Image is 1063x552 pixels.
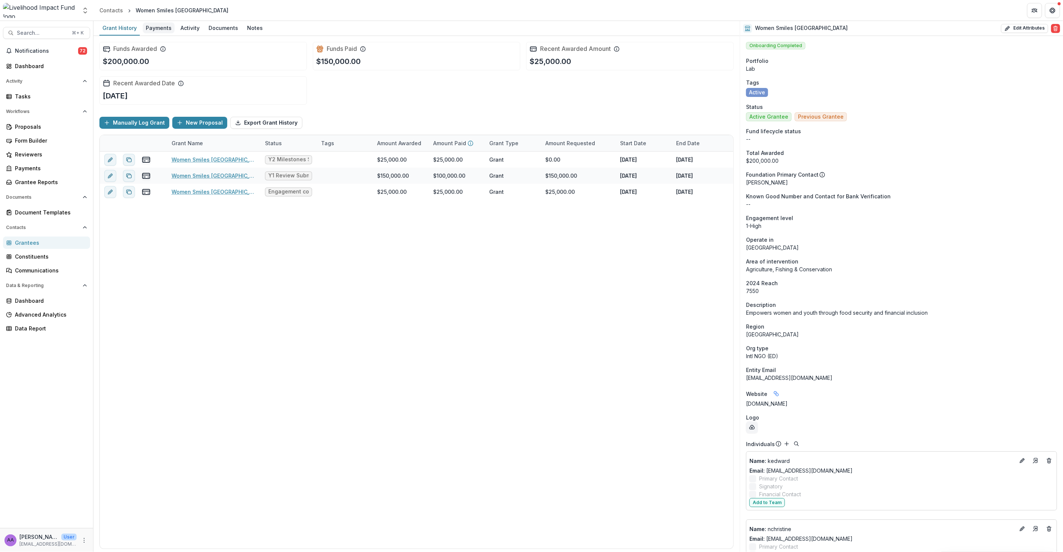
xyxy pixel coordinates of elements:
[142,171,151,180] button: view-payments
[317,139,339,147] div: Tags
[433,188,463,196] div: $25,000.00
[746,103,763,111] span: Status
[792,439,801,448] button: Search
[15,150,84,158] div: Reviewers
[167,139,207,147] div: Grant Name
[746,192,891,200] span: Known Good Number and Contact for Bank Verification
[759,490,801,498] span: Financial Contact
[3,264,90,277] a: Communications
[749,498,785,507] button: Add to Team
[206,21,241,36] a: Documents
[749,457,1015,465] a: Name: kedward
[7,538,14,543] div: Aude Anquetil
[268,189,309,195] span: Engagement completed
[3,237,90,249] a: Grantees
[17,30,67,36] span: Search...
[746,279,778,287] span: 2024 Reach
[96,5,126,16] a: Contacts
[3,322,90,335] a: Data Report
[530,56,571,67] p: $25,000.00
[1051,24,1060,33] button: Delete
[485,135,541,151] div: Grant Type
[373,139,426,147] div: Amount Awarded
[103,56,149,67] p: $200,000.00
[80,536,89,545] button: More
[172,156,256,164] a: Women Smiles [GEOGRAPHIC_DATA] - 2025 Fiscal Sponsorship
[545,188,575,196] div: $25,000.00
[99,22,140,33] div: Grant History
[746,344,768,352] span: Org type
[770,388,782,400] button: Linked binding
[261,135,317,151] div: Status
[6,109,80,114] span: Workflows
[1018,524,1027,533] button: Edit
[746,200,1057,208] p: --
[3,106,90,118] button: Open Workflows
[96,5,231,16] nav: breadcrumb
[15,297,84,305] div: Dashboard
[3,148,90,161] a: Reviewers
[3,250,90,263] a: Constituents
[759,543,798,551] span: Primary Contact
[746,323,764,330] span: Region
[541,139,600,147] div: Amount Requested
[433,139,466,147] p: Amount Paid
[1001,24,1048,33] button: Edit Attributes
[1030,455,1042,467] a: Go to contact
[746,57,768,65] span: Portfolio
[143,22,175,33] div: Payments
[746,366,776,374] span: Entity Email
[3,90,90,103] a: Tasks
[19,533,58,541] p: [PERSON_NAME]
[6,225,80,230] span: Contacts
[15,253,84,260] div: Constituents
[104,154,116,166] button: edit
[1030,523,1042,535] a: Go to contact
[104,186,116,198] button: edit
[261,139,286,147] div: Status
[3,295,90,307] a: Dashboard
[749,526,766,532] span: Name :
[676,188,693,196] p: [DATE]
[541,135,616,151] div: Amount Requested
[489,188,504,196] div: Grant
[3,308,90,321] a: Advanced Analytics
[172,172,256,180] a: Women Smiles [GEOGRAPHIC_DATA] - 2024-26 Grant
[746,127,801,135] span: Fund lifecycle status
[327,45,357,52] h2: Funds Paid
[746,79,759,86] span: Tags
[3,191,90,203] button: Open Documents
[123,170,135,182] button: Duplicate proposal
[317,135,373,151] div: Tags
[3,27,90,39] button: Search...
[746,149,784,157] span: Total Awarded
[377,156,407,164] div: $25,000.00
[746,42,805,49] span: Onboarding Completed
[15,123,84,131] div: Proposals
[377,172,409,180] div: $150,000.00
[620,156,637,164] p: [DATE]
[746,352,1057,360] p: Intl NGO (ED)
[1045,456,1054,465] button: Deletes
[244,21,266,36] a: Notes
[616,135,672,151] div: Start Date
[1027,3,1042,18] button: Partners
[99,117,169,129] button: Manually Log Grant
[268,156,309,163] span: Y2 Milestones Submitted
[373,135,429,151] div: Amount Awarded
[749,467,853,475] a: Email: [EMAIL_ADDRESS][DOMAIN_NAME]
[782,439,791,448] button: Add
[746,301,776,309] span: Description
[429,135,485,151] div: Amount Paid
[142,187,151,196] button: view-payments
[746,222,1057,230] p: 1-High
[433,156,463,164] div: $25,000.00
[15,324,84,332] div: Data Report
[755,25,848,31] h2: Women Smiles [GEOGRAPHIC_DATA]
[489,172,504,180] div: Grant
[749,467,765,474] span: Email:
[749,458,766,464] span: Name :
[70,29,85,37] div: ⌘ + K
